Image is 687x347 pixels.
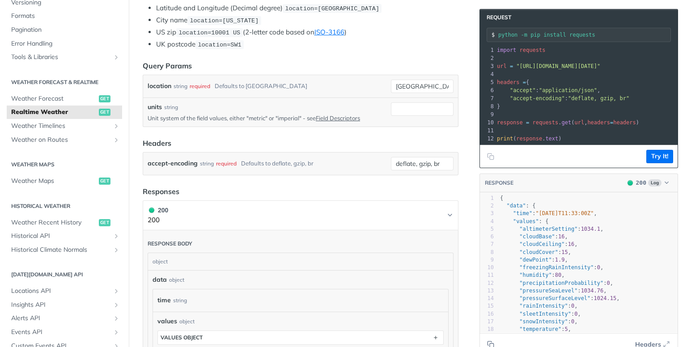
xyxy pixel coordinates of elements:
[11,12,120,21] span: Formats
[480,54,495,62] div: 2
[519,295,590,301] span: "pressureSurfaceLevel"
[500,257,568,263] span: : ,
[11,287,110,296] span: Locations API
[565,326,568,332] span: 5
[482,14,511,21] span: Request
[555,272,561,278] span: 80
[11,94,97,103] span: Weather Forecast
[113,301,120,309] button: Show subpages for Insights API
[148,215,168,225] p: 200
[587,119,610,126] span: headers
[480,249,494,256] div: 8
[519,257,551,263] span: "dewPoint"
[648,179,662,186] span: Log
[7,92,122,106] a: Weather Forecastget
[480,94,495,102] div: 7
[500,218,548,224] span: : {
[480,202,494,210] div: 2
[446,212,454,219] svg: Chevron
[7,229,122,243] a: Historical APIShow subpages for Historical API
[581,288,604,294] span: 1034.76
[480,326,494,333] div: 18
[178,30,240,36] span: location=10001 US
[526,119,529,126] span: =
[497,79,529,85] span: {
[497,87,600,93] span: : ,
[500,249,571,255] span: : ,
[190,17,259,24] span: location=[US_STATE]
[484,150,497,163] button: Copy to clipboard
[571,303,574,309] span: 0
[148,157,198,170] label: accept-encoding
[623,178,673,187] button: 200200Log
[480,210,494,217] div: 3
[148,102,162,112] label: units
[562,119,572,126] span: get
[173,294,187,307] div: string
[480,110,495,118] div: 9
[7,202,122,210] h2: Historical Weather
[497,119,523,126] span: response
[497,135,562,142] span: ( . )
[11,108,97,117] span: Realtime Weather
[519,311,571,317] span: "sleetIntensity"
[500,233,568,240] span: : ,
[7,326,122,339] a: Events APIShow subpages for Events API
[500,272,565,278] span: : ,
[113,136,120,144] button: Show subpages for Weather on Routes
[99,178,110,185] span: get
[500,210,597,216] span: : ,
[480,102,495,110] div: 8
[568,95,629,102] span: "deflate, gzip, br"
[497,63,507,69] span: url
[636,179,646,186] span: 200
[597,264,600,271] span: 0
[558,233,564,240] span: 16
[480,86,495,94] div: 6
[480,279,494,287] div: 12
[156,15,458,25] li: City name
[7,78,122,86] h2: Weather Forecast & realtime
[516,135,542,142] span: response
[11,25,120,34] span: Pagination
[497,119,639,126] span: . ( , )
[520,47,546,53] span: requests
[519,288,577,294] span: "pressureSeaLevel"
[7,37,122,51] a: Error Handling
[646,150,673,163] button: Try It!
[480,62,495,70] div: 3
[497,135,513,142] span: print
[519,249,558,255] span: "cloudCover"
[99,95,110,102] span: get
[480,70,495,78] div: 4
[148,253,451,270] div: object
[113,246,120,254] button: Show subpages for Historical Climate Normals
[613,119,636,126] span: headers
[7,23,122,37] a: Pagination
[500,226,603,232] span: : ,
[11,39,120,48] span: Error Handling
[113,54,120,61] button: Show subpages for Tools & Libraries
[7,106,122,119] a: Realtime Weatherget
[500,318,578,325] span: : ,
[113,233,120,240] button: Show subpages for Historical API
[480,241,494,248] div: 7
[11,218,97,227] span: Weather Recent History
[7,271,122,279] h2: [DATE][DOMAIN_NAME] API
[148,240,192,247] div: Response body
[594,295,617,301] span: 1024.15
[157,317,177,326] span: values
[11,122,110,131] span: Weather Timelines
[519,280,603,286] span: "precipitationProbability"
[500,288,607,294] span: : ,
[519,272,551,278] span: "humidity"
[480,218,494,225] div: 4
[11,177,97,186] span: Weather Maps
[539,87,597,93] span: "application/json"
[500,203,536,209] span: : {
[510,87,536,93] span: "accept"
[574,311,577,317] span: 0
[497,79,520,85] span: headers
[153,275,167,284] span: data
[11,245,110,254] span: Historical Climate Normals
